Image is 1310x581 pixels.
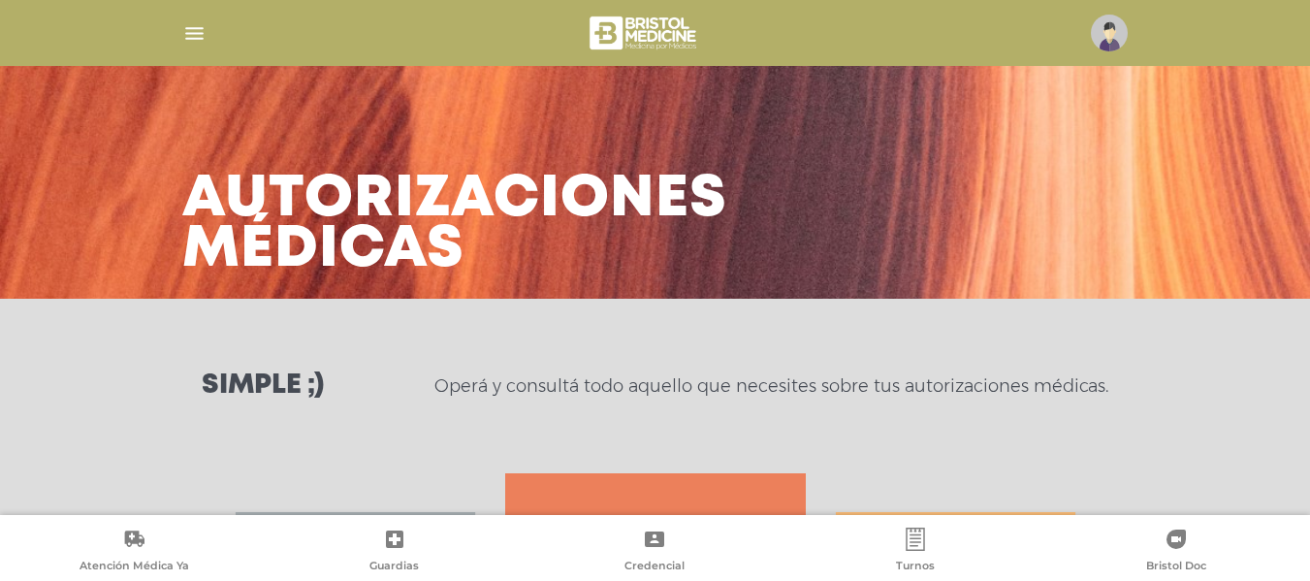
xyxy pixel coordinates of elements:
img: profile-placeholder.svg [1091,15,1128,51]
a: Bristol Doc [1045,528,1306,577]
h3: Simple ;) [202,372,324,400]
a: Atención Médica Ya [4,528,265,577]
img: Cober_menu-lines-white.svg [182,21,207,46]
h3: Autorizaciones médicas [182,175,727,275]
span: Bristol Doc [1146,559,1206,576]
span: Turnos [896,559,935,576]
a: Guardias [265,528,526,577]
p: Operá y consultá todo aquello que necesites sobre tus autorizaciones médicas. [434,374,1108,398]
span: Guardias [369,559,419,576]
span: Credencial [624,559,685,576]
img: bristol-medicine-blanco.png [587,10,702,56]
span: Atención Médica Ya [80,559,189,576]
a: Turnos [785,528,1046,577]
a: Credencial [525,528,785,577]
